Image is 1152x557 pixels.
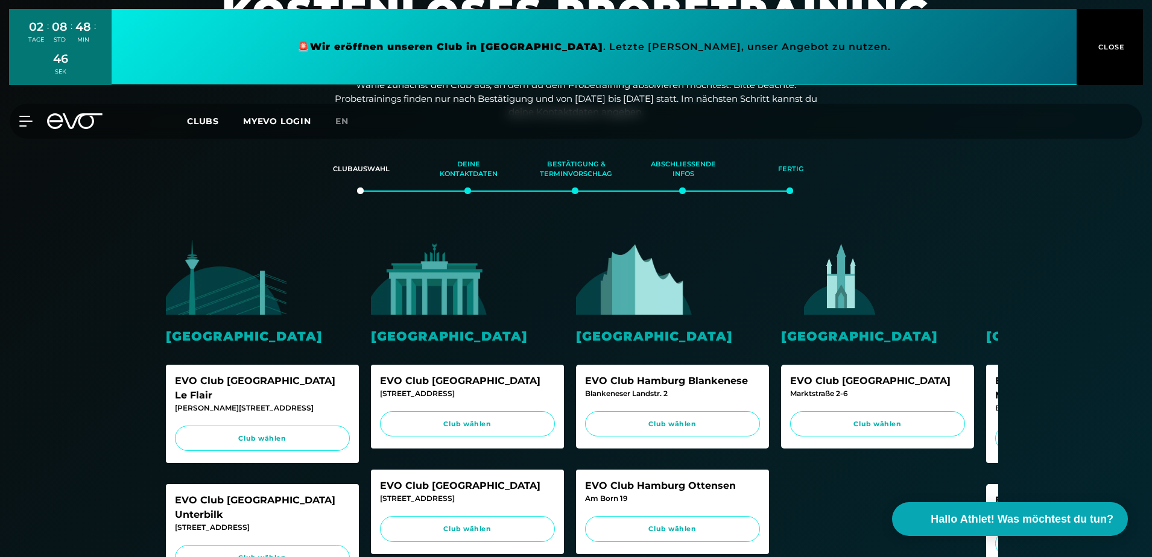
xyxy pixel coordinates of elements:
div: EVO Club Hamburg Ottensen [585,479,760,493]
div: SEK [53,68,68,76]
div: [PERSON_NAME][STREET_ADDRESS] [175,403,350,414]
div: Blankeneser Landstr. 2 [585,388,760,399]
a: Club wählen [790,411,965,437]
div: Am Born 19 [585,493,760,504]
div: EVO Club [GEOGRAPHIC_DATA] Unterbilk [175,493,350,522]
span: Club wählen [186,433,338,444]
div: Deine Kontaktdaten [430,153,507,186]
a: MYEVO LOGIN [243,116,311,127]
button: CLOSE [1077,9,1143,85]
span: Clubs [187,116,219,127]
div: : [71,19,72,51]
span: Club wählen [597,524,748,534]
div: EVO Club [GEOGRAPHIC_DATA] Le Flair [175,374,350,403]
div: 48 [75,18,91,36]
a: Club wählen [585,516,760,542]
a: Club wählen [380,516,555,542]
div: TAGE [28,36,44,44]
span: Club wählen [597,419,748,429]
a: Clubs [187,115,243,127]
div: EVO Club [GEOGRAPHIC_DATA] [380,374,555,388]
span: Club wählen [391,524,543,534]
div: EVO Club [GEOGRAPHIC_DATA] [380,479,555,493]
img: evofitness [166,239,286,315]
div: Marktstraße 2-6 [790,388,965,399]
div: [GEOGRAPHIC_DATA] [371,327,564,345]
div: STD [52,36,68,44]
img: evofitness [576,239,697,315]
img: evofitness [986,239,1107,315]
div: [GEOGRAPHIC_DATA] [166,327,359,345]
span: en [335,116,349,127]
div: Abschließende Infos [645,153,722,186]
div: [STREET_ADDRESS] [175,522,350,533]
img: evofitness [371,239,492,315]
a: en [335,115,363,128]
div: Bestätigung & Terminvorschlag [537,153,615,186]
div: : [47,19,49,51]
div: 02 [28,18,44,36]
div: 46 [53,50,68,68]
span: Club wählen [802,419,954,429]
div: [GEOGRAPHIC_DATA] [576,327,769,345]
div: EVO Club Hamburg Blankenese [585,374,760,388]
button: Hallo Athlet! Was möchtest du tun? [892,502,1128,536]
img: evofitness [781,239,902,315]
span: Hallo Athlet! Was möchtest du tun? [931,511,1113,527]
a: Club wählen [175,426,350,452]
div: EVO Club [GEOGRAPHIC_DATA] [790,374,965,388]
div: Clubauswahl [323,153,400,186]
a: Club wählen [585,411,760,437]
a: Club wählen [380,411,555,437]
div: [GEOGRAPHIC_DATA] [781,327,974,345]
div: [STREET_ADDRESS] [380,493,555,504]
div: Fertig [752,153,829,186]
div: MIN [75,36,91,44]
div: 08 [52,18,68,36]
span: CLOSE [1095,42,1125,52]
div: : [94,19,96,51]
div: [STREET_ADDRESS] [380,388,555,399]
span: Club wählen [391,419,543,429]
